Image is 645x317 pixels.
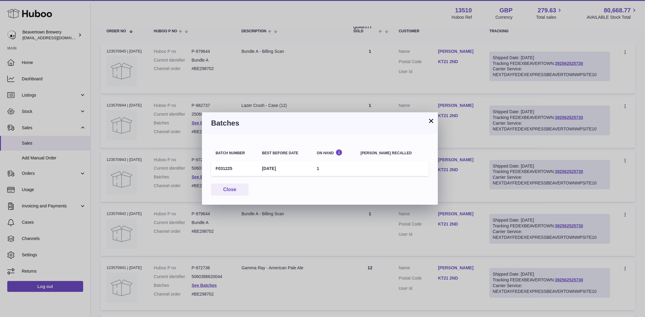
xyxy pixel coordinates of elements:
[262,151,308,155] div: Best before date
[216,151,253,155] div: Batch number
[211,161,257,176] td: F031225
[211,184,249,196] button: Close
[211,118,429,128] h3: Batches
[317,149,352,155] div: On Hand
[257,161,312,176] td: [DATE]
[361,151,424,155] div: [PERSON_NAME] recalled
[312,161,356,176] td: 1
[428,117,435,124] button: ×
